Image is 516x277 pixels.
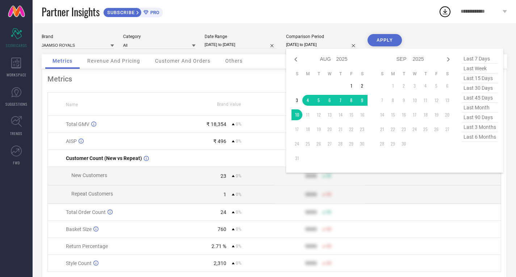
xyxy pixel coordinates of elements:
td: Mon Sep 15 2025 [387,109,398,120]
div: Comparison Period [286,34,358,39]
div: Metrics [47,75,501,83]
td: Tue Aug 26 2025 [313,138,324,149]
div: ₹ 496 [213,138,226,144]
td: Mon Sep 29 2025 [387,138,398,149]
span: 50 [326,227,331,232]
span: 0% [236,122,242,127]
td: Sun Aug 24 2025 [291,138,302,149]
td: Thu Aug 28 2025 [335,138,346,149]
span: FWD [13,160,20,165]
button: APPLY [368,34,402,46]
td: Fri Sep 19 2025 [431,109,442,120]
td: Sat Aug 02 2025 [357,80,368,91]
td: Thu Aug 14 2025 [335,109,346,120]
div: Open download list [439,5,452,18]
span: last 45 days [462,93,498,103]
span: Partner Insights [42,4,100,19]
td: Tue Sep 02 2025 [398,80,409,91]
th: Thursday [335,71,346,77]
div: Date Range [205,34,277,39]
span: SUGGESTIONS [5,101,28,107]
td: Thu Sep 18 2025 [420,109,431,120]
span: last 30 days [462,83,498,93]
td: Tue Aug 19 2025 [313,124,324,135]
td: Fri Sep 26 2025 [431,124,442,135]
span: Customer Count (New vs Repeat) [66,155,142,161]
td: Fri Sep 05 2025 [431,80,442,91]
td: Sat Sep 27 2025 [442,124,453,135]
th: Sunday [291,71,302,77]
td: Sat Aug 30 2025 [357,138,368,149]
span: 0% [236,261,242,266]
div: 24 [221,209,226,215]
th: Friday [431,71,442,77]
div: 1 [223,192,226,197]
span: 50 [326,244,331,249]
input: Select date range [205,41,277,49]
td: Sat Aug 23 2025 [357,124,368,135]
span: Repeat Customers [71,191,113,197]
div: Category [123,34,196,39]
span: Customer And Orders [155,58,210,64]
input: Select comparison period [286,41,358,49]
th: Wednesday [324,71,335,77]
td: Thu Aug 07 2025 [335,95,346,106]
td: Mon Aug 04 2025 [302,95,313,106]
td: Fri Aug 08 2025 [346,95,357,106]
th: Monday [302,71,313,77]
span: last 6 months [462,132,498,142]
span: last 7 days [462,54,498,64]
td: Thu Aug 21 2025 [335,124,346,135]
td: Sun Sep 14 2025 [377,109,387,120]
td: Thu Sep 04 2025 [420,80,431,91]
span: Metrics [53,58,72,64]
td: Fri Aug 22 2025 [346,124,357,135]
td: Sat Sep 13 2025 [442,95,453,106]
span: WORKSPACE [7,72,26,77]
div: Brand [42,34,114,39]
span: 0% [236,210,242,215]
span: New Customers [71,172,107,178]
td: Tue Sep 09 2025 [398,95,409,106]
td: Sun Sep 07 2025 [377,95,387,106]
td: Wed Sep 17 2025 [409,109,420,120]
td: Fri Aug 01 2025 [346,80,357,91]
td: Mon Sep 22 2025 [387,124,398,135]
td: Mon Sep 01 2025 [387,80,398,91]
span: last 15 days [462,74,498,83]
div: 9999 [305,173,317,179]
span: 0% [236,173,242,179]
td: Sat Aug 16 2025 [357,109,368,120]
td: Wed Sep 10 2025 [409,95,420,106]
td: Wed Aug 20 2025 [324,124,335,135]
th: Sunday [377,71,387,77]
span: 50 [326,210,331,215]
div: 9999 [305,209,317,215]
span: 0% [236,227,242,232]
div: Next month [444,55,453,64]
span: 50 [326,173,331,179]
span: AISP [66,138,77,144]
span: 50 [326,192,331,197]
div: ₹ 18,354 [206,121,226,127]
td: Sat Sep 20 2025 [442,109,453,120]
span: Total GMV [66,121,89,127]
div: 760 [218,226,226,232]
div: 9999 [305,243,317,249]
td: Wed Aug 27 2025 [324,138,335,149]
td: Sun Aug 31 2025 [291,153,302,164]
span: last month [462,103,498,113]
td: Fri Sep 12 2025 [431,95,442,106]
span: Return Percentage [66,243,108,249]
td: Tue Sep 30 2025 [398,138,409,149]
th: Thursday [420,71,431,77]
td: Mon Sep 08 2025 [387,95,398,106]
a: SUBSCRIBEPRO [103,6,163,17]
td: Sun Aug 10 2025 [291,109,302,120]
th: Tuesday [398,71,409,77]
span: Basket Size [66,226,92,232]
div: Previous month [291,55,300,64]
td: Wed Aug 06 2025 [324,95,335,106]
td: Mon Aug 11 2025 [302,109,313,120]
td: Tue Aug 12 2025 [313,109,324,120]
